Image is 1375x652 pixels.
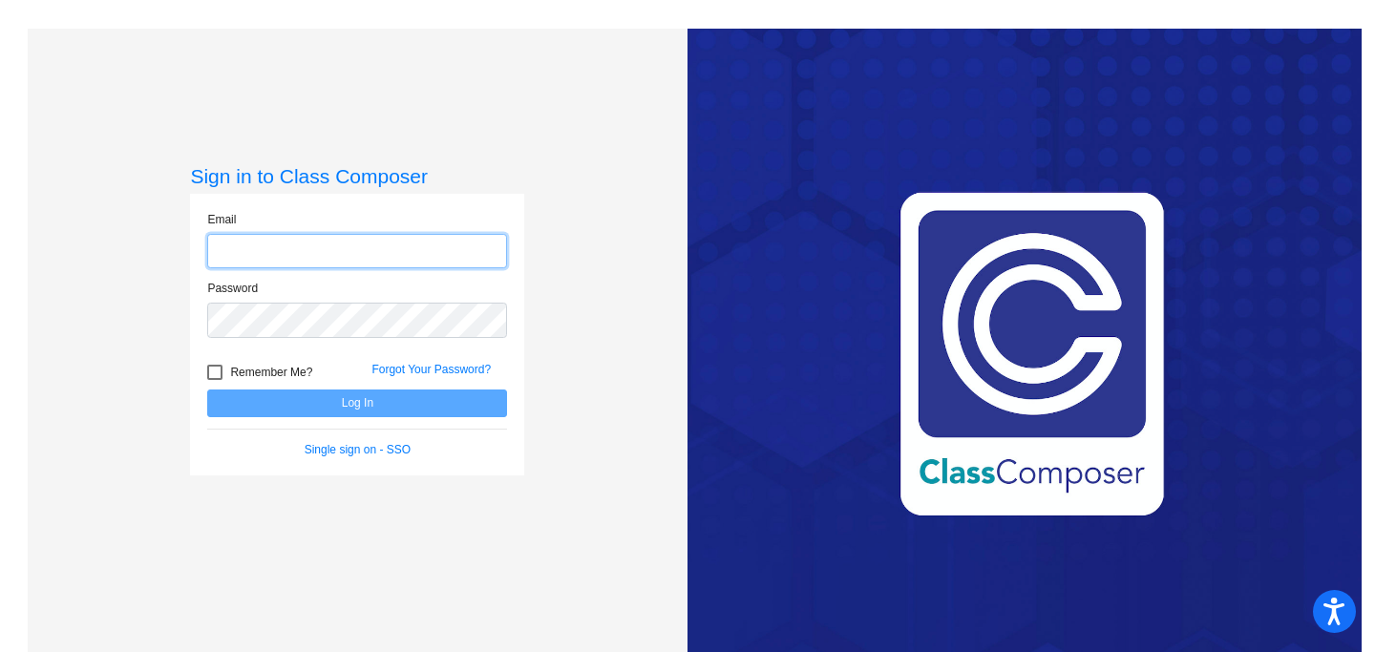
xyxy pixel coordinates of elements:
[305,443,411,456] a: Single sign on - SSO
[207,389,507,417] button: Log In
[190,164,524,188] h3: Sign in to Class Composer
[371,363,491,376] a: Forgot Your Password?
[207,211,236,228] label: Email
[207,280,258,297] label: Password
[230,361,312,384] span: Remember Me?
